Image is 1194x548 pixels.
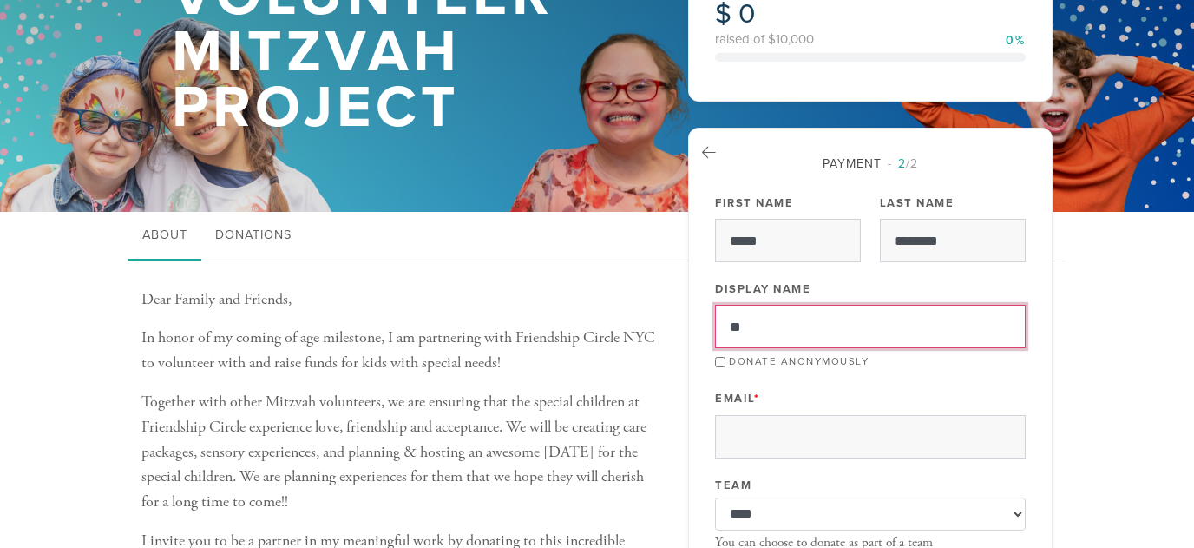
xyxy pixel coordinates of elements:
[715,391,759,406] label: Email
[888,156,918,171] span: /2
[898,156,906,171] span: 2
[715,478,751,493] label: Team
[141,287,662,313] p: Dear Family and Friends,
[141,326,662,376] p: In honor of my coming of age milestone, I am partnering with Friendship Circle NYC to volunteer w...
[1006,35,1026,47] div: 0%
[141,390,662,515] p: Together with other Mitzvah volunteers, we are ensuring that the special children at Friendship C...
[715,195,793,211] label: First Name
[201,212,305,261] a: Donations
[880,195,955,211] label: Last Name
[715,33,1026,46] div: raised of $10,000
[715,155,1026,173] div: Payment
[729,355,869,367] label: Donate Anonymously
[128,212,201,261] a: About
[715,281,810,297] label: Display Name
[754,392,760,406] span: This field is required.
